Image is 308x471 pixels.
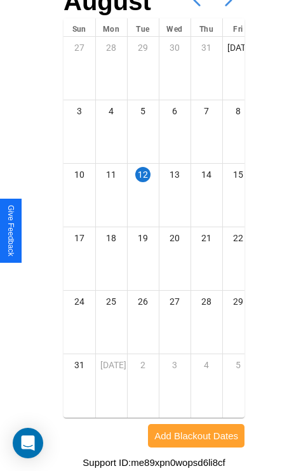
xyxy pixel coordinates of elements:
div: 20 [159,227,191,249]
div: Open Intercom Messenger [13,428,43,458]
div: 12 [135,167,151,182]
div: Sun [64,18,95,36]
div: 7 [191,100,222,122]
div: 14 [191,164,222,185]
div: 3 [64,100,95,122]
div: 27 [159,291,191,312]
div: 18 [96,227,127,249]
div: 26 [128,291,159,312]
div: Fri [223,18,254,36]
p: Support ID: me89xpn0wopsd6li8cf [83,454,225,471]
div: [DATE] [96,354,127,376]
div: 6 [159,100,191,122]
div: [DATE] [223,37,254,58]
div: 3 [159,354,191,376]
div: 29 [128,37,159,58]
div: 4 [96,100,127,122]
div: 21 [191,227,222,249]
div: 13 [159,164,191,185]
div: 17 [64,227,95,249]
div: 24 [64,291,95,312]
button: Add Blackout Dates [148,424,244,448]
div: 31 [64,354,95,376]
div: 31 [191,37,222,58]
div: 29 [223,291,254,312]
div: 15 [223,164,254,185]
div: Tue [128,18,159,36]
div: Thu [191,18,222,36]
div: 28 [191,291,222,312]
div: 10 [64,164,95,185]
div: 5 [223,354,254,376]
div: Wed [159,18,191,36]
div: 25 [96,291,127,312]
div: Give Feedback [6,205,15,256]
div: 30 [159,37,191,58]
div: 5 [128,100,159,122]
div: 4 [191,354,222,376]
div: Mon [96,18,127,36]
div: 28 [96,37,127,58]
div: 27 [64,37,95,58]
div: 2 [128,354,159,376]
div: 19 [128,227,159,249]
div: 11 [96,164,127,185]
div: 8 [223,100,254,122]
div: 22 [223,227,254,249]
